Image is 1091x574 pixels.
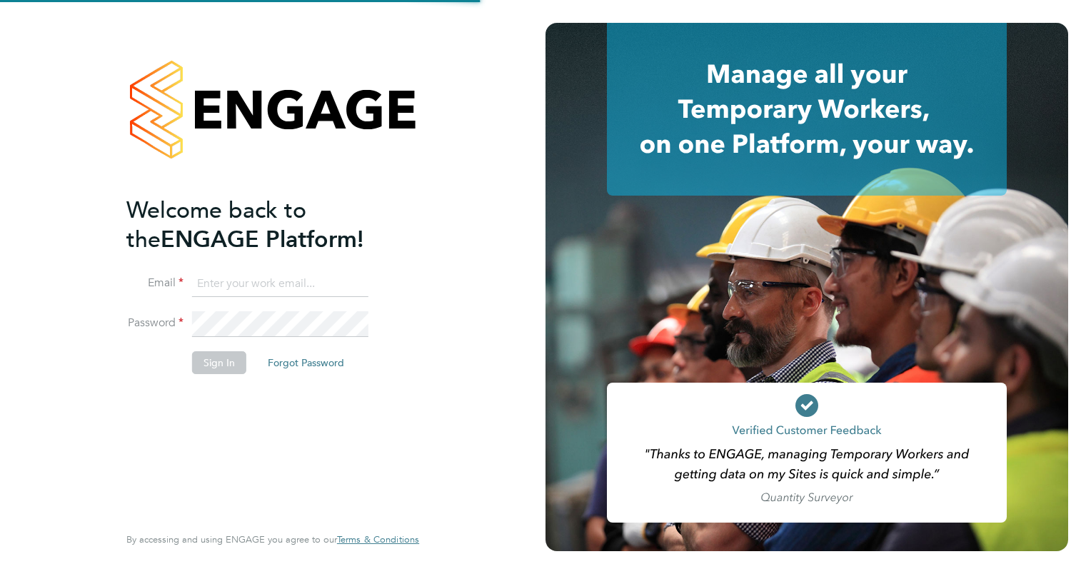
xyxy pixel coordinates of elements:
[126,276,183,291] label: Email
[192,351,246,374] button: Sign In
[126,316,183,331] label: Password
[337,534,419,545] a: Terms & Conditions
[192,271,368,297] input: Enter your work email...
[126,196,306,253] span: Welcome back to the
[126,196,405,254] h2: ENGAGE Platform!
[126,533,419,545] span: By accessing and using ENGAGE you agree to our
[256,351,356,374] button: Forgot Password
